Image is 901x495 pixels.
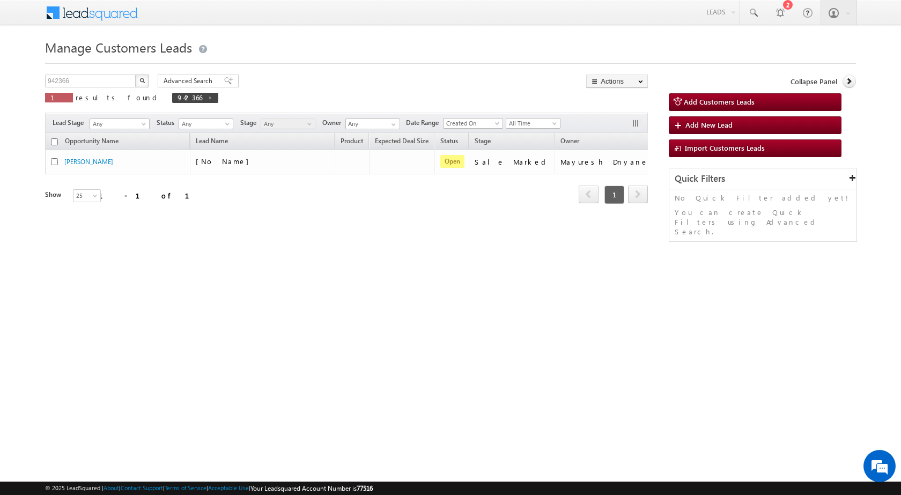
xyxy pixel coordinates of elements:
[99,189,202,202] div: 1 - 1 of 1
[165,484,206,491] a: Terms of Service
[164,76,216,86] span: Advanced Search
[579,185,599,203] span: prev
[322,118,345,128] span: Owner
[190,135,233,149] span: Lead Name
[475,137,491,145] span: Stage
[506,119,557,128] span: All Time
[240,118,261,128] span: Stage
[685,143,765,152] span: Import Customers Leads
[90,119,150,129] a: Any
[51,138,58,145] input: Check all records
[104,484,119,491] a: About
[45,39,192,56] span: Manage Customers Leads
[345,119,400,129] input: Type to Search
[675,193,851,203] p: No Quick Filter added yet!
[261,119,312,129] span: Any
[579,186,599,203] a: prev
[406,118,443,128] span: Date Range
[669,168,856,189] div: Quick Filters
[76,93,161,102] span: results found
[560,137,579,145] span: Owner
[45,483,373,493] span: © 2025 LeadSquared | | | | |
[443,118,503,129] a: Created On
[64,158,113,166] a: [PERSON_NAME]
[261,119,315,129] a: Any
[73,191,102,201] span: 25
[60,135,124,149] a: Opportunity Name
[196,157,254,166] span: [No Name]
[73,189,101,202] a: 25
[560,157,668,167] div: Mayuresh Dnyaneshwar Uttarwar
[375,137,429,145] span: Expected Deal Size
[435,135,463,149] a: Status
[685,120,733,129] span: Add New Lead
[444,119,499,128] span: Created On
[121,484,163,491] a: Contact Support
[604,186,624,204] span: 1
[178,93,202,102] span: 942366
[506,118,560,129] a: All Time
[53,118,88,128] span: Lead Stage
[684,97,755,106] span: Add Customers Leads
[157,118,179,128] span: Status
[50,93,68,102] span: 1
[357,484,373,492] span: 77516
[475,157,550,167] div: Sale Marked
[250,484,373,492] span: Your Leadsquared Account Number is
[628,186,648,203] a: next
[139,78,145,83] img: Search
[370,135,434,149] a: Expected Deal Size
[791,77,837,86] span: Collapse Panel
[586,75,648,88] button: Actions
[386,119,399,130] a: Show All Items
[440,155,464,168] span: Open
[469,135,496,149] a: Stage
[65,137,119,145] span: Opportunity Name
[179,119,233,129] a: Any
[628,185,648,203] span: next
[341,137,363,145] span: Product
[90,119,146,129] span: Any
[45,190,64,200] div: Show
[675,208,851,237] p: You can create Quick Filters using Advanced Search.
[179,119,230,129] span: Any
[208,484,249,491] a: Acceptable Use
